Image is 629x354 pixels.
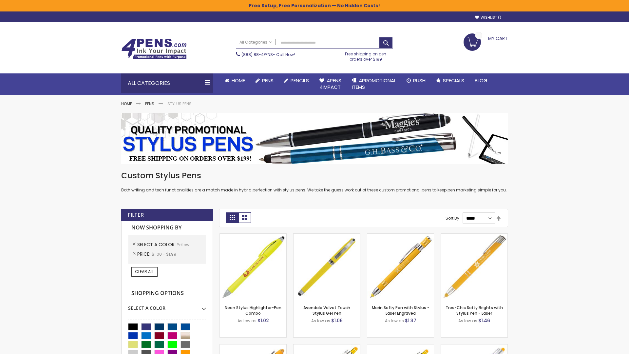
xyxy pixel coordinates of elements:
[458,318,477,324] span: As low as
[338,49,393,62] div: Free shipping on pen orders over $199
[367,233,434,239] a: Marin Softy Pen with Stylus - Laser Engraved-Yellow
[294,344,360,350] a: Phoenix Softy Brights with Stylus Pen - Laser-Yellow
[121,38,187,59] img: 4Pens Custom Pens and Promotional Products
[177,242,189,247] span: Yellow
[128,221,206,235] strong: Now Shopping by
[413,77,426,84] span: Rush
[262,77,274,84] span: Pens
[372,305,429,316] a: Marin Softy Pen with Stylus - Laser Engraved
[232,77,245,84] span: Home
[238,318,257,324] span: As low as
[128,211,144,219] strong: Filter
[475,15,501,20] a: Wishlist
[239,40,272,45] span: All Categories
[405,317,416,324] span: $1.37
[128,286,206,301] strong: Shopping Options
[121,73,213,93] div: All Categories
[219,73,250,88] a: Home
[131,267,158,276] a: Clear All
[478,317,490,324] span: $1.46
[367,234,434,300] img: Marin Softy Pen with Stylus - Laser Engraved-Yellow
[443,77,464,84] span: Specials
[441,234,507,300] img: Tres-Chic Softy Brights with Stylus Pen - Laser-Yellow
[167,101,192,107] strong: Stylus Pens
[121,170,508,181] h1: Custom Stylus Pens
[145,101,154,107] a: Pens
[241,52,273,57] a: (888) 88-4PENS
[135,269,154,274] span: Clear All
[294,234,360,300] img: Avendale Velvet Touch Stylus Gel Pen-Yellow
[446,305,503,316] a: Tres-Chic Softy Brights with Stylus Pen - Laser
[331,317,343,324] span: $1.06
[385,318,404,324] span: As low as
[220,344,286,350] a: Ellipse Softy Brights with Stylus Pen - Laser-Yellow
[137,241,177,248] span: Select A Color
[319,77,341,90] span: 4Pens 4impact
[303,305,350,316] a: Avendale Velvet Touch Stylus Gel Pen
[121,113,508,164] img: Stylus Pens
[311,318,330,324] span: As low as
[250,73,279,88] a: Pens
[294,233,360,239] a: Avendale Velvet Touch Stylus Gel Pen-Yellow
[220,234,286,300] img: Neon Stylus Highlighter-Pen Combo-Yellow
[121,101,132,107] a: Home
[241,52,295,57] span: - Call Now!
[220,233,286,239] a: Neon Stylus Highlighter-Pen Combo-Yellow
[128,300,206,311] div: Select A Color
[431,73,469,88] a: Specials
[279,73,314,88] a: Pencils
[236,37,276,48] a: All Categories
[314,73,347,95] a: 4Pens4impact
[225,305,281,316] a: Neon Stylus Highlighter-Pen Combo
[469,73,493,88] a: Blog
[291,77,309,84] span: Pencils
[152,251,176,257] span: $1.00 - $1.99
[137,251,152,257] span: Price
[347,73,401,95] a: 4PROMOTIONALITEMS
[367,344,434,350] a: Phoenix Softy Brights Gel with Stylus Pen - Laser-Yellow
[226,212,238,223] strong: Grid
[441,344,507,350] a: Tres-Chic Softy with Stylus Top Pen - ColorJet-Yellow
[446,215,459,221] label: Sort By
[401,73,431,88] a: Rush
[475,77,487,84] span: Blog
[441,233,507,239] a: Tres-Chic Softy Brights with Stylus Pen - Laser-Yellow
[352,77,396,90] span: 4PROMOTIONAL ITEMS
[257,317,269,324] span: $1.02
[121,170,508,193] div: Both writing and tech functionalities are a match made in hybrid perfection with stylus pens. We ...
